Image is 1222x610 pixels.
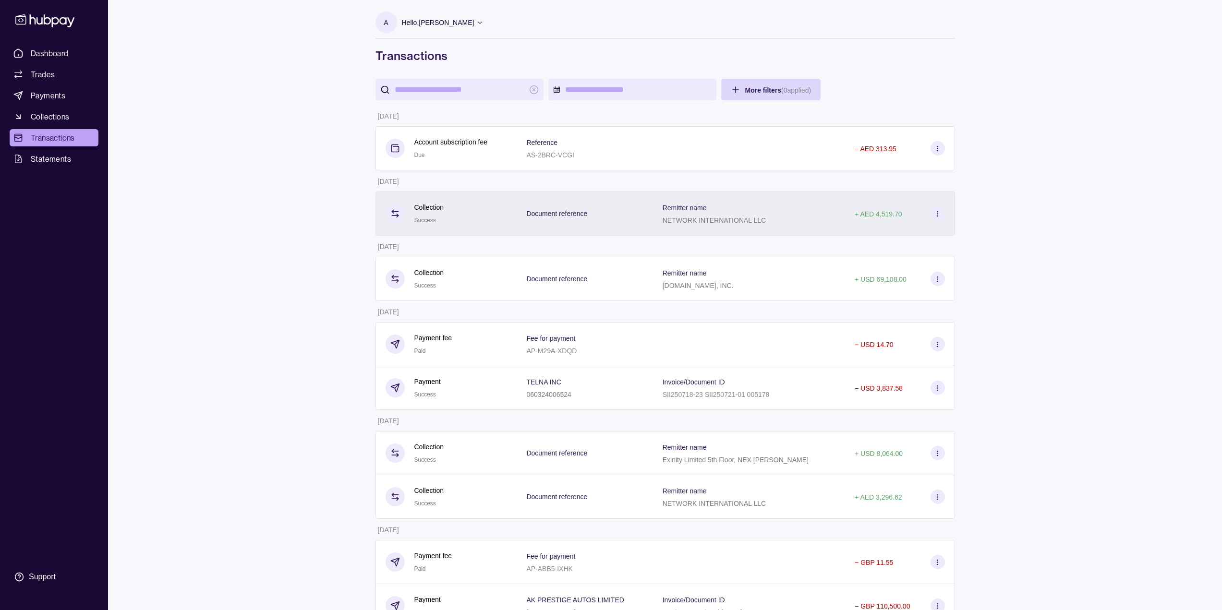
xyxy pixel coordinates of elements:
[526,210,587,217] p: Document reference
[526,275,587,283] p: Document reference
[526,391,571,398] p: 060324006524
[375,48,955,63] h1: Transactions
[855,559,893,566] p: − GBP 11.55
[414,217,436,224] span: Success
[414,202,444,213] p: Collection
[855,341,894,348] p: − USD 14.70
[10,66,98,83] a: Trades
[414,485,444,496] p: Collection
[378,112,399,120] p: [DATE]
[414,550,452,561] p: Payment fee
[31,132,75,144] span: Transactions
[663,204,707,212] p: Remitter name
[526,552,575,560] p: Fee for payment
[663,456,809,464] p: Exinity Limited 5th Floor, NEX [PERSON_NAME]
[10,87,98,104] a: Payments
[526,596,624,604] p: AK PRESTIGE AUTOS LIMITED
[414,500,436,507] span: Success
[721,79,821,100] button: More filters(0applied)
[31,153,71,165] span: Statements
[855,145,896,153] p: − AED 313.95
[414,594,441,605] p: Payment
[663,216,766,224] p: NETWORK INTERNATIONAL LLC
[31,48,69,59] span: Dashboard
[855,384,903,392] p: − USD 3,837.58
[663,487,707,495] p: Remitter name
[526,335,575,342] p: Fee for payment
[526,493,587,501] p: Document reference
[414,267,444,278] p: Collection
[663,282,734,289] p: [DOMAIN_NAME], INC.
[414,456,436,463] span: Success
[384,17,388,28] p: A
[414,333,452,343] p: Payment fee
[10,108,98,125] a: Collections
[414,282,436,289] span: Success
[526,347,577,355] p: AP-M29A-XDQD
[378,243,399,251] p: [DATE]
[663,596,725,604] p: Invoice/Document ID
[378,526,399,534] p: [DATE]
[526,151,574,159] p: AS-2BRC-VCGI
[402,17,474,28] p: Hello, [PERSON_NAME]
[526,378,561,386] p: TELNA INC
[781,86,811,94] p: ( 0 applied)
[414,152,425,158] span: Due
[745,86,811,94] span: More filters
[855,493,902,501] p: + AED 3,296.62
[663,500,766,507] p: NETWORK INTERNATIONAL LLC
[29,572,56,582] div: Support
[31,69,55,80] span: Trades
[10,567,98,587] a: Support
[526,139,557,146] p: Reference
[414,347,426,354] span: Paid
[663,269,707,277] p: Remitter name
[31,111,69,122] span: Collections
[855,450,903,457] p: + USD 8,064.00
[855,275,907,283] p: + USD 69,108.00
[10,129,98,146] a: Transactions
[10,45,98,62] a: Dashboard
[378,178,399,185] p: [DATE]
[378,308,399,316] p: [DATE]
[31,90,65,101] span: Payments
[395,79,524,100] input: search
[414,137,488,147] p: Account subscription fee
[414,565,426,572] span: Paid
[526,565,572,573] p: AP-ABB5-IXHK
[378,417,399,425] p: [DATE]
[414,391,436,398] span: Success
[414,376,441,387] p: Payment
[414,442,444,452] p: Collection
[663,391,770,398] p: SII250718-23 SII250721-01 005178
[526,449,587,457] p: Document reference
[10,150,98,167] a: Statements
[663,443,707,451] p: Remitter name
[855,602,910,610] p: − GBP 110,500.00
[663,378,725,386] p: Invoice/Document ID
[855,210,902,218] p: + AED 4,519.70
